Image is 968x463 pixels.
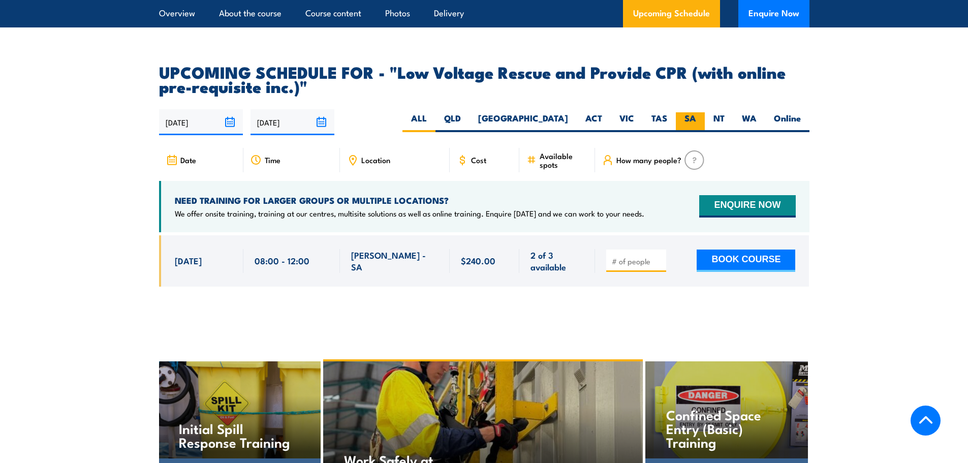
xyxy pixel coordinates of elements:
span: [PERSON_NAME] - SA [351,249,439,273]
h2: UPCOMING SCHEDULE FOR - "Low Voltage Rescue and Provide CPR (with online pre-requisite inc.)" [159,65,809,93]
input: To date [251,109,334,135]
span: Time [265,156,280,164]
input: From date [159,109,243,135]
h4: Confined Space Entry (Basic) Training [666,408,787,449]
label: WA [733,112,765,132]
span: How many people? [616,156,681,164]
input: # of people [612,256,663,266]
label: [GEOGRAPHIC_DATA] [470,112,577,132]
span: [DATE] [175,255,202,266]
span: Available spots [540,151,588,169]
span: Date [180,156,196,164]
span: $240.00 [461,255,495,266]
label: VIC [611,112,643,132]
button: ENQUIRE NOW [699,195,795,218]
label: QLD [435,112,470,132]
button: BOOK COURSE [697,250,795,272]
span: Location [361,156,390,164]
h4: NEED TRAINING FOR LARGER GROUPS OR MULTIPLE LOCATIONS? [175,195,644,206]
label: SA [676,112,705,132]
span: Cost [471,156,486,164]
label: Online [765,112,809,132]
span: 2 of 3 available [530,249,584,273]
p: We offer onsite training, training at our centres, multisite solutions as well as online training... [175,208,644,219]
h4: Initial Spill Response Training [179,421,299,449]
label: NT [705,112,733,132]
span: 08:00 - 12:00 [255,255,309,266]
label: ALL [402,112,435,132]
label: ACT [577,112,611,132]
label: TAS [643,112,676,132]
